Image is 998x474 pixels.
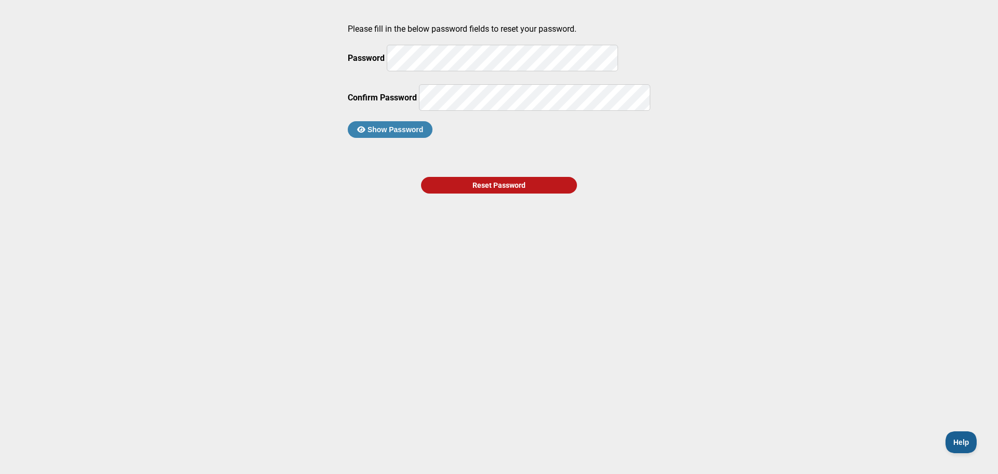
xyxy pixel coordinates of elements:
[348,121,432,138] button: Show Password
[946,431,977,453] iframe: Toggle Customer Support
[348,53,385,63] label: Password
[348,93,417,103] label: Confirm Password
[348,24,650,34] p: Please fill in the below password fields to reset your password.
[421,177,577,194] div: Reset Password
